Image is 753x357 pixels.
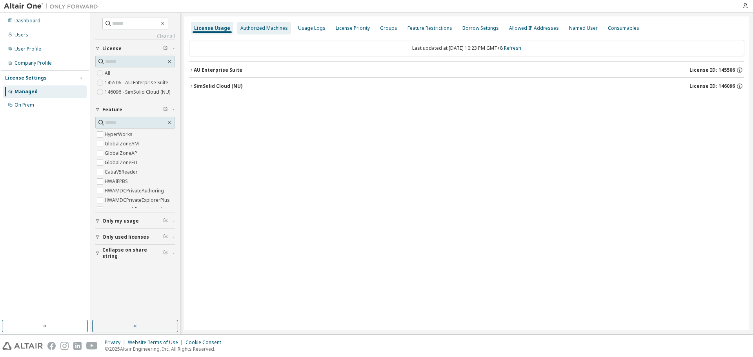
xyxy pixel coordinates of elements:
div: Allowed IP Addresses [509,25,559,31]
span: Clear filter [163,250,168,256]
p: © 2025 Altair Engineering, Inc. All Rights Reserved. [105,346,226,352]
div: Named User [569,25,598,31]
div: Users [15,32,28,38]
span: Only used licenses [102,234,149,240]
div: Usage Logs [298,25,326,31]
div: Managed [15,89,38,95]
span: Clear filter [163,107,168,113]
label: HWAMDCPublicExplorerPlus [105,205,169,214]
button: Collapse on share string [95,245,175,262]
div: Dashboard [15,18,40,24]
label: HyperWorks [105,130,134,139]
span: License ID: 145506 [689,67,735,73]
button: AU Enterprise SuiteLicense ID: 145506 [189,62,744,79]
span: Feature [102,107,122,113]
div: Borrow Settings [462,25,499,31]
label: 146096 - SimSolid Cloud (NU) [105,87,172,97]
div: Groups [380,25,397,31]
a: Refresh [504,45,521,51]
label: GlobalZoneEU [105,158,139,167]
img: altair_logo.svg [2,342,43,350]
img: instagram.svg [60,342,69,350]
div: Privacy [105,339,128,346]
span: License ID: 146096 [689,83,735,89]
div: License Usage [194,25,230,31]
div: License Priority [336,25,370,31]
div: Last updated at: [DATE] 10:23 PM GMT+8 [189,40,744,56]
img: youtube.svg [86,342,98,350]
img: linkedin.svg [73,342,82,350]
button: License [95,40,175,57]
label: GlobalZoneAM [105,139,140,149]
span: Clear filter [163,45,168,52]
div: Authorized Machines [240,25,288,31]
div: Feature Restrictions [407,25,452,31]
span: License [102,45,122,52]
label: HWAMDCPrivateExplorerPlus [105,196,171,205]
span: Collapse on share string [102,247,163,259]
div: Website Terms of Use [128,339,186,346]
label: HWAIFPBS [105,177,129,186]
img: Altair One [4,2,102,10]
span: Clear filter [163,234,168,240]
div: License Settings [5,75,47,81]
div: Cookie Consent [186,339,226,346]
div: Company Profile [15,60,52,66]
label: GlobalZoneAP [105,149,139,158]
label: All [105,69,112,78]
div: AU Enterprise Suite [194,67,242,73]
span: Only my usage [102,218,139,224]
label: CatiaV5Reader [105,167,139,177]
img: facebook.svg [47,342,56,350]
div: On Prem [15,102,34,108]
a: Clear all [95,33,175,40]
button: Only used licenses [95,228,175,246]
button: Only my usage [95,212,175,230]
button: Feature [95,101,175,118]
button: SimSolid Cloud (NU)License ID: 146096 [189,78,744,95]
span: Clear filter [163,218,168,224]
div: User Profile [15,46,41,52]
label: 145506 - AU Enterprise Suite [105,78,170,87]
div: Consumables [608,25,639,31]
label: HWAMDCPrivateAuthoring [105,186,166,196]
div: SimSolid Cloud (NU) [194,83,242,89]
